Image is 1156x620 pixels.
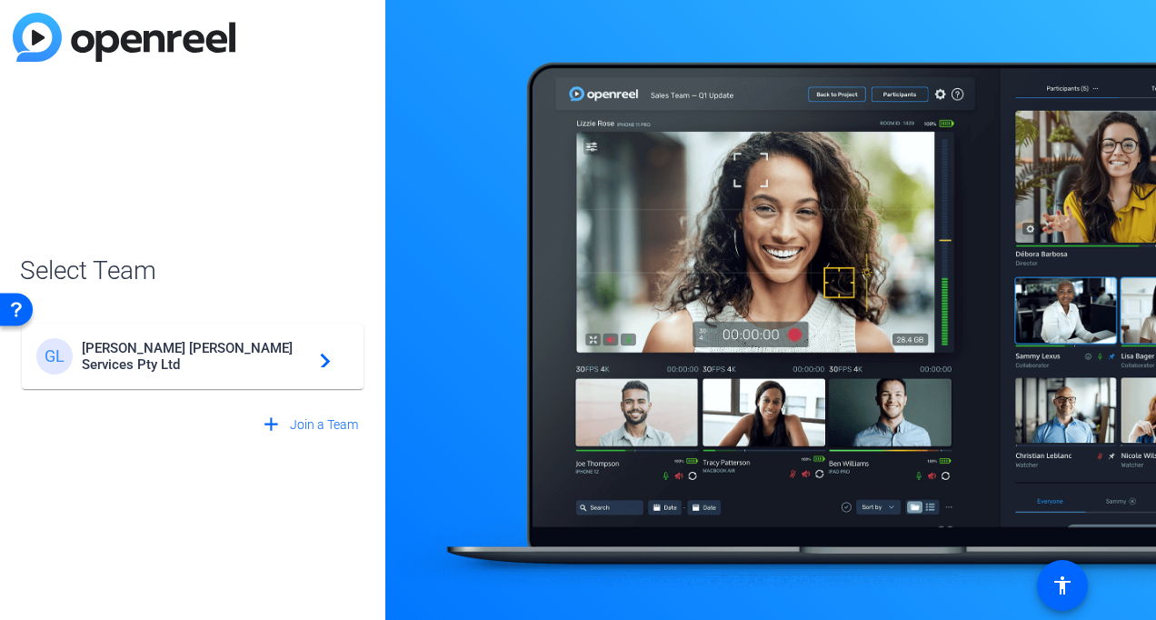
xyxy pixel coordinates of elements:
[309,345,331,367] mat-icon: navigate_next
[20,252,365,290] span: Select Team
[82,340,309,373] span: [PERSON_NAME] [PERSON_NAME] Services Pty Ltd
[13,13,235,62] img: blue-gradient.svg
[253,409,365,442] button: Join a Team
[36,338,73,375] div: GL
[260,414,283,436] mat-icon: add
[1051,575,1073,596] mat-icon: accessibility
[290,415,358,435] span: Join a Team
